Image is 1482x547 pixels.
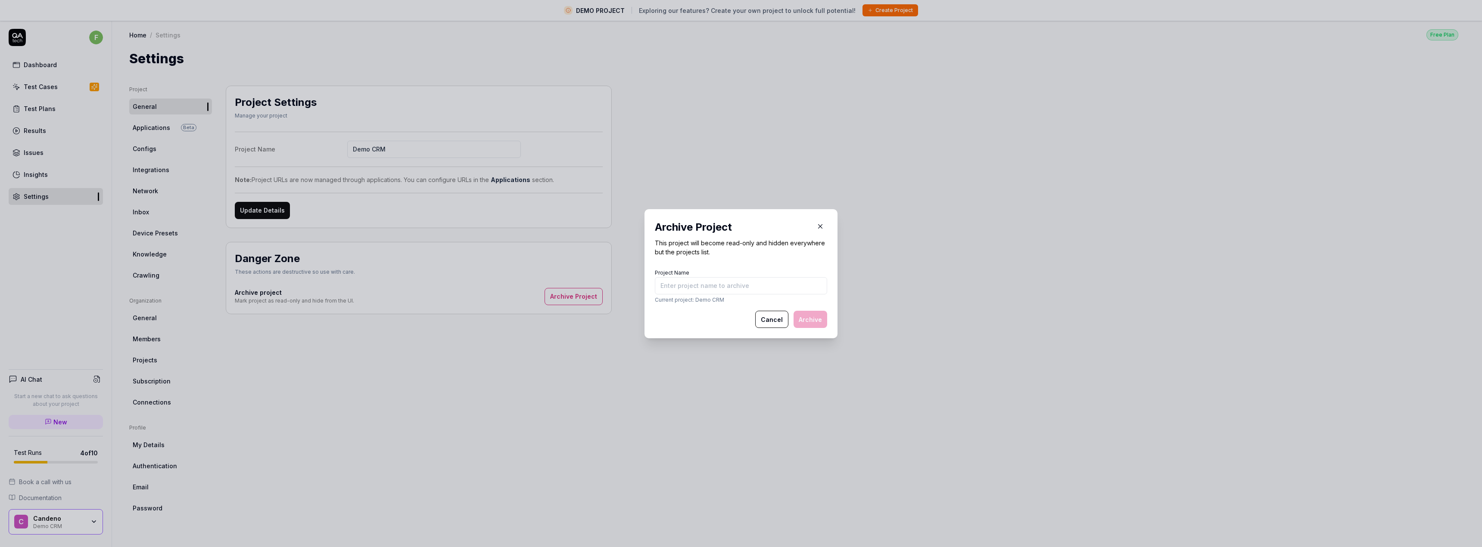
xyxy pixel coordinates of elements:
[655,296,827,304] p: Current project: Demo CRM
[655,269,689,276] label: Project Name
[755,311,788,328] button: Cancel
[794,311,827,328] button: Archive
[655,219,827,235] h2: Archive Project
[655,238,827,257] p: This project will become read-only and hidden everywhere but the projects list.
[813,219,827,233] button: Close Modal
[655,277,827,294] input: Enter project name to archive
